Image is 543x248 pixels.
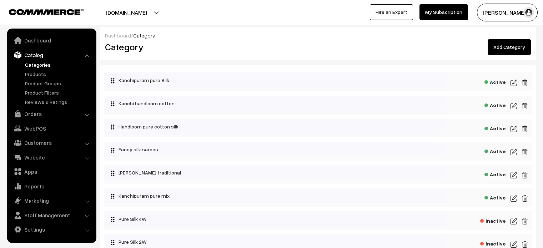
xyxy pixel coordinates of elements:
a: Reviews & Ratings [23,98,94,106]
a: Apps [9,165,94,178]
h2: Category [105,41,313,52]
div: Kanchipuram pure Silk [104,72,446,88]
div: Pure Silk 4W [104,211,446,227]
span: Active [484,77,506,86]
img: edit [511,79,517,87]
span: Active [484,192,506,201]
div: / [105,32,531,39]
img: drag [111,101,115,107]
img: drag [111,193,115,199]
img: edit [511,194,517,203]
img: edit [511,171,517,179]
a: Marketing [9,194,94,207]
img: COMMMERCE [9,9,84,15]
div: Fancy silk sarees [104,142,446,157]
span: Active [484,123,506,132]
div: [PERSON_NAME] traditional [104,165,446,181]
a: Website [9,151,94,164]
span: Active [484,146,506,155]
img: edit [522,194,528,203]
a: Orders [9,107,94,120]
div: Handloom pure cotton silk [104,119,446,135]
span: Inactive [480,216,506,224]
img: user [523,7,534,18]
span: Inactive [480,238,506,247]
img: edit [522,102,528,110]
a: Add Category [488,39,531,55]
img: edit [511,125,517,133]
span: Category [133,32,155,39]
a: Staff Management [9,209,94,222]
a: WebPOS [9,122,94,135]
img: drag [111,78,115,83]
img: edit [522,217,528,226]
img: edit [522,148,528,156]
a: Products [23,70,94,78]
button: [DOMAIN_NAME] [81,4,172,21]
a: My Subscription [419,4,468,20]
img: edit [511,102,517,110]
img: drag [111,217,115,222]
div: Kanchipuram pure mix [104,188,446,204]
span: Active [484,169,506,178]
a: Hire an Expert [370,4,413,20]
a: Dashboard [105,32,131,39]
a: Product Filters [23,89,94,96]
a: Product Groups [23,80,94,87]
a: COMMMERCE [9,7,71,16]
img: drag [111,170,115,176]
img: edit [511,217,517,226]
div: Kanchi handloom cotton [104,96,446,111]
img: drag [111,147,115,153]
a: Customers [9,136,94,149]
span: Active [484,100,506,109]
img: drag [111,240,115,246]
button: [PERSON_NAME] [477,4,538,21]
img: edit [522,79,528,87]
img: edit [522,171,528,179]
img: drag [111,124,115,130]
a: Categories [23,61,94,69]
a: Dashboard [9,34,94,47]
img: edit [522,125,528,133]
a: Settings [9,223,94,236]
a: Catalog [9,49,94,61]
a: Reports [9,180,94,193]
img: edit [511,148,517,156]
